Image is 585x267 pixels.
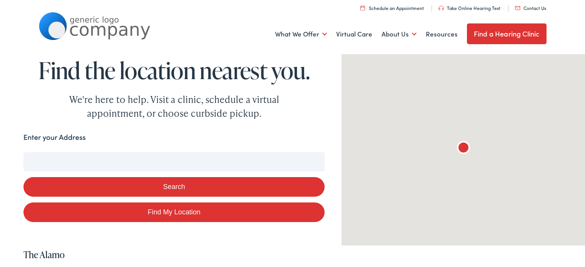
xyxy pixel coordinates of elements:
a: About Us [382,20,417,48]
a: Take Online Hearing Test [438,5,500,11]
button: Search [355,148,365,158]
a: Find a Hearing Clinic [467,23,547,44]
h1: Find the location nearest you. [23,58,325,83]
img: utility icon [360,5,365,10]
div: We're here to help. Visit a clinic, schedule a virtual appointment, or choose curbside pickup. [51,93,297,120]
a: Virtual Care [336,20,372,48]
a: The Alamo [23,248,65,261]
label: Enter your Address [23,132,86,143]
a: Contact Us [515,5,546,11]
a: Resources [426,20,458,48]
img: utility icon [515,6,520,10]
a: What We Offer [275,20,327,48]
button: Search [23,177,325,197]
img: utility icon [438,6,444,10]
div: The Alamo [451,136,476,161]
input: Enter your address or zip code [23,152,325,171]
a: Find My Location [23,202,325,222]
a: Schedule an Appointment [360,5,424,11]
